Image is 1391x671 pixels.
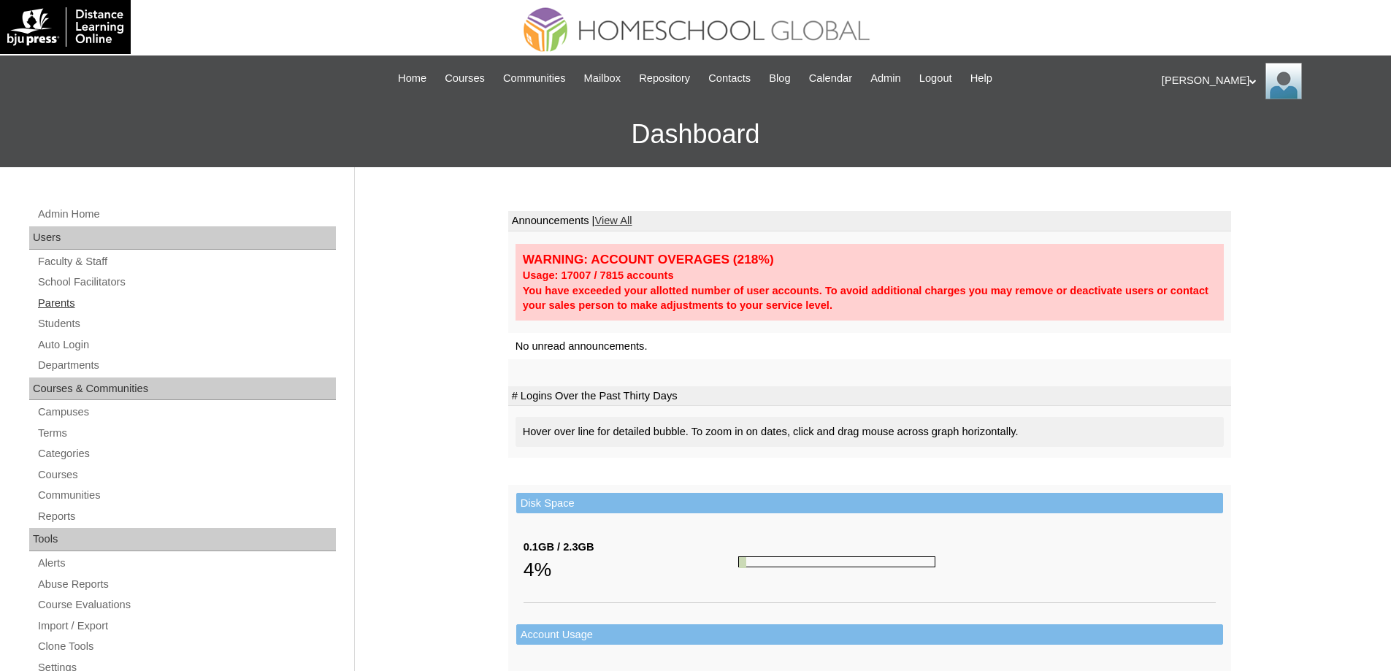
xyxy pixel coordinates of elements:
[963,70,1000,87] a: Help
[516,624,1223,645] td: Account Usage
[37,596,336,614] a: Course Evaluations
[632,70,697,87] a: Repository
[37,637,336,656] a: Clone Tools
[37,294,336,313] a: Parents
[37,466,336,484] a: Courses
[7,101,1384,167] h3: Dashboard
[37,315,336,333] a: Students
[445,70,485,87] span: Courses
[1265,63,1302,99] img: Ariane Ebuen
[37,273,336,291] a: School Facilitators
[870,70,901,87] span: Admin
[398,70,426,87] span: Home
[29,226,336,250] div: Users
[37,617,336,635] a: Import / Export
[1162,63,1376,99] div: [PERSON_NAME]
[639,70,690,87] span: Repository
[516,493,1223,514] td: Disk Space
[7,7,123,47] img: logo-white.png
[523,251,1216,268] div: WARNING: ACCOUNT OVERAGES (218%)
[802,70,859,87] a: Calendar
[769,70,790,87] span: Blog
[37,575,336,594] a: Abuse Reports
[391,70,434,87] a: Home
[37,336,336,354] a: Auto Login
[809,70,852,87] span: Calendar
[912,70,959,87] a: Logout
[37,445,336,463] a: Categories
[37,554,336,572] a: Alerts
[496,70,573,87] a: Communities
[37,507,336,526] a: Reports
[762,70,797,87] a: Blog
[503,70,566,87] span: Communities
[508,333,1231,360] td: No unread announcements.
[524,540,738,555] div: 0.1GB / 2.3GB
[701,70,758,87] a: Contacts
[919,70,952,87] span: Logout
[708,70,751,87] span: Contacts
[584,70,621,87] span: Mailbox
[37,424,336,442] a: Terms
[508,386,1231,407] td: # Logins Over the Past Thirty Days
[508,211,1231,231] td: Announcements |
[37,356,336,375] a: Departments
[37,253,336,271] a: Faculty & Staff
[523,269,674,281] strong: Usage: 17007 / 7815 accounts
[523,283,1216,313] div: You have exceeded your allotted number of user accounts. To avoid additional charges you may remo...
[524,555,738,584] div: 4%
[863,70,908,87] a: Admin
[37,205,336,223] a: Admin Home
[594,215,632,226] a: View All
[37,403,336,421] a: Campuses
[29,528,336,551] div: Tools
[37,486,336,505] a: Communities
[29,377,336,401] div: Courses & Communities
[577,70,629,87] a: Mailbox
[437,70,492,87] a: Courses
[970,70,992,87] span: Help
[516,417,1224,447] div: Hover over line for detailed bubble. To zoom in on dates, click and drag mouse across graph horiz...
